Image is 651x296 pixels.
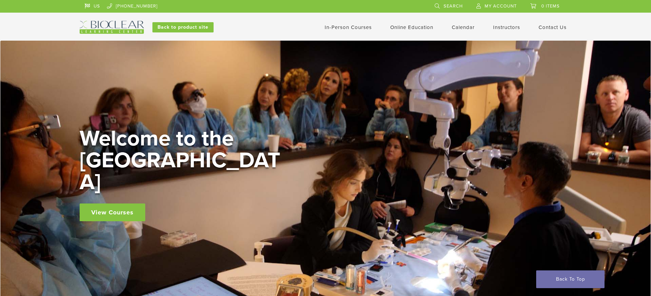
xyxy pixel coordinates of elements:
[541,3,560,9] span: 0 items
[80,128,285,193] h2: Welcome to the [GEOGRAPHIC_DATA]
[485,3,517,9] span: My Account
[536,270,605,288] a: Back To Top
[325,24,372,30] a: In-Person Courses
[80,21,144,34] img: Bioclear
[452,24,475,30] a: Calendar
[152,22,214,32] a: Back to product site
[444,3,463,9] span: Search
[539,24,567,30] a: Contact Us
[493,24,520,30] a: Instructors
[80,203,145,221] a: View Courses
[390,24,433,30] a: Online Education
